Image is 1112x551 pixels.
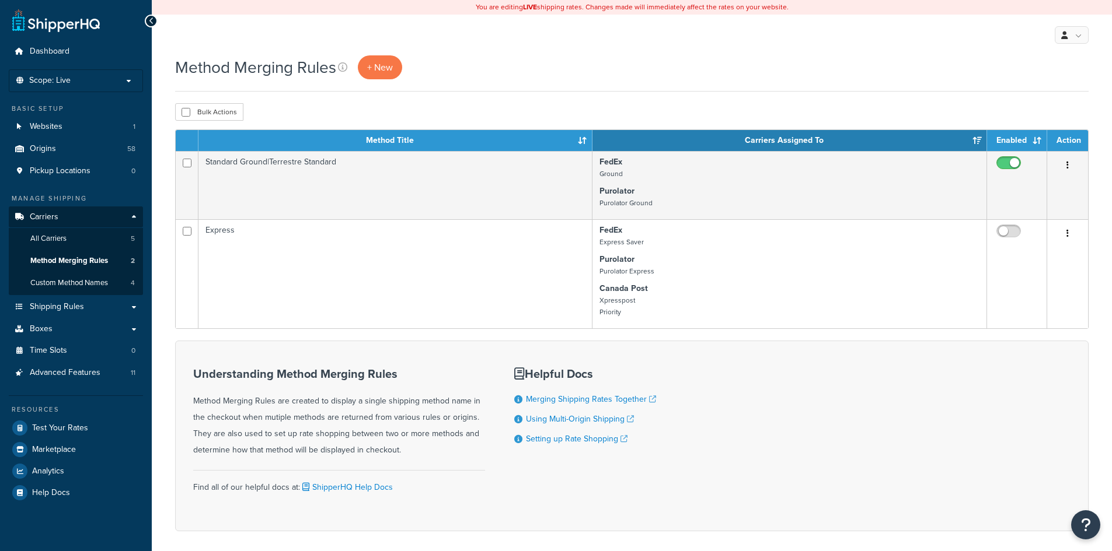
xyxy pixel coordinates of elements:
[30,256,108,266] span: Method Merging Rules
[599,253,635,265] strong: Purolator
[9,250,143,272] li: Method Merging Rules
[193,470,485,496] div: Find all of our helpful docs at:
[599,282,648,294] strong: Canada Post
[9,272,143,294] a: Custom Method Names 4
[30,278,108,288] span: Custom Method Names
[1047,130,1088,151] th: Action
[9,41,143,62] a: Dashboard
[599,237,644,247] small: Express Saver
[30,212,58,222] span: Carriers
[29,76,71,86] span: Scope: Live
[514,367,656,380] h3: Helpful Docs
[30,47,69,57] span: Dashboard
[9,250,143,272] a: Method Merging Rules 2
[30,144,56,154] span: Origins
[9,160,143,182] a: Pickup Locations 0
[131,278,135,288] span: 4
[1071,510,1100,539] button: Open Resource Center
[599,224,622,236] strong: FedEx
[358,55,402,79] a: + New
[9,228,143,250] a: All Carriers 5
[599,295,635,317] small: Xpresspost Priority
[526,433,628,445] a: Setting up Rate Shopping
[9,482,143,503] a: Help Docs
[9,417,143,438] a: Test Your Rates
[9,318,143,340] a: Boxes
[30,368,100,378] span: Advanced Features
[32,423,88,433] span: Test Your Rates
[175,56,336,79] h1: Method Merging Rules
[9,160,143,182] li: Pickup Locations
[12,9,100,32] a: ShipperHQ Home
[9,116,143,138] a: Websites 1
[9,138,143,160] a: Origins 58
[131,368,135,378] span: 11
[131,256,135,266] span: 2
[30,324,53,334] span: Boxes
[987,130,1047,151] th: Enabled: activate to sort column ascending
[198,130,592,151] th: Method Title: activate to sort column ascending
[9,272,143,294] li: Custom Method Names
[300,481,393,493] a: ShipperHQ Help Docs
[131,234,135,244] span: 5
[526,413,634,425] a: Using Multi-Origin Shipping
[9,104,143,114] div: Basic Setup
[9,228,143,250] li: All Carriers
[193,367,485,458] div: Method Merging Rules are created to display a single shipping method name in the checkout when mu...
[198,151,592,219] td: Standard Ground|Terrestre Standard
[9,206,143,295] li: Carriers
[198,219,592,328] td: Express
[599,266,654,276] small: Purolator Express
[32,445,76,455] span: Marketplace
[133,122,135,132] span: 1
[599,185,635,197] strong: Purolator
[127,144,135,154] span: 58
[193,367,485,380] h3: Understanding Method Merging Rules
[9,296,143,318] a: Shipping Rules
[30,234,67,244] span: All Carriers
[599,156,622,168] strong: FedEx
[32,466,64,476] span: Analytics
[599,169,623,179] small: Ground
[9,116,143,138] li: Websites
[131,166,135,176] span: 0
[367,61,393,74] span: + New
[9,439,143,460] a: Marketplace
[9,340,143,362] li: Time Slots
[9,138,143,160] li: Origins
[9,362,143,384] li: Advanced Features
[599,198,653,208] small: Purolator Ground
[592,130,987,151] th: Carriers Assigned To: activate to sort column ascending
[30,346,67,356] span: Time Slots
[9,340,143,362] a: Time Slots 0
[30,302,84,312] span: Shipping Rules
[523,2,537,12] b: LIVE
[9,194,143,203] div: Manage Shipping
[175,103,243,121] button: Bulk Actions
[9,206,143,228] a: Carriers
[30,166,90,176] span: Pickup Locations
[131,346,135,356] span: 0
[32,488,70,498] span: Help Docs
[9,405,143,415] div: Resources
[9,362,143,384] a: Advanced Features 11
[526,393,656,405] a: Merging Shipping Rates Together
[9,461,143,482] a: Analytics
[30,122,62,132] span: Websites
